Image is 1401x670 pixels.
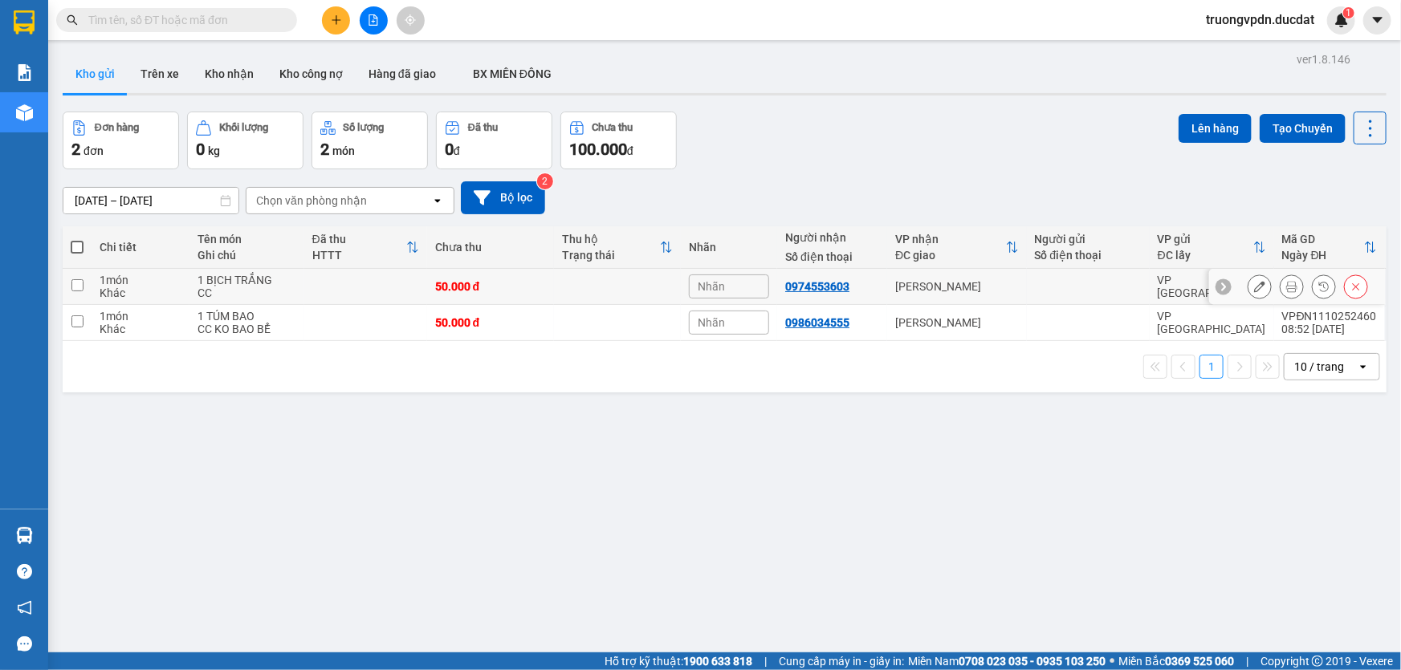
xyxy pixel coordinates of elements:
span: đơn [83,144,104,157]
div: 10 / trang [1294,359,1344,375]
div: Khác [100,286,181,299]
div: VP gửi [1158,233,1253,246]
button: Kho công nợ [267,55,356,93]
button: Hàng đã giao [356,55,449,93]
div: Tên món [198,233,296,246]
div: VP nhận [895,233,1006,246]
span: 0 [445,140,454,159]
button: caret-down [1363,6,1391,35]
span: question-circle [17,564,32,579]
span: đ [454,144,460,157]
span: search [67,14,78,26]
button: 1 [1199,355,1224,379]
button: Đã thu0đ [436,112,552,169]
div: HTTT [312,249,406,262]
div: Chọn văn phòng nhận [256,193,367,209]
div: Chi tiết [100,241,181,254]
span: Miền Nam [908,652,1106,670]
button: Trên xe [128,55,192,93]
div: Số lượng [344,122,385,133]
span: Nhãn [698,280,725,293]
div: Thu hộ [562,233,660,246]
span: | [1246,652,1248,670]
div: ver 1.8.146 [1297,51,1350,68]
span: món [332,144,355,157]
div: 1 TÚM BAO [198,310,296,323]
div: Người nhận [785,231,879,244]
span: copyright [1312,656,1323,667]
div: ĐC giao [895,249,1006,262]
div: Mã GD [1282,233,1364,246]
input: Tìm tên, số ĐT hoặc mã đơn [88,11,278,29]
img: logo-vxr [14,10,35,35]
div: Số điện thoại [1035,249,1142,262]
div: 50.000 đ [435,280,546,293]
div: Ngày ĐH [1282,249,1364,262]
div: CC [198,286,296,299]
strong: 0369 525 060 [1165,655,1234,668]
div: Ghi chú [198,249,296,262]
span: 0 [196,140,205,159]
img: solution-icon [16,64,33,81]
button: file-add [360,6,388,35]
div: Nhãn [689,241,769,254]
span: Nhãn [698,316,725,329]
div: Người gửi [1035,233,1142,246]
svg: open [431,194,444,207]
div: Đơn hàng [95,122,139,133]
div: 1 BỊCH TRẮNG [198,274,296,286]
span: message [17,636,32,652]
button: aim [397,6,425,35]
div: 50.000 đ [435,316,546,329]
span: file-add [368,14,379,26]
div: VPĐN1110252460 [1282,310,1377,323]
span: plus [331,14,342,26]
span: 2 [320,140,329,159]
button: Kho nhận [192,55,267,93]
span: aim [405,14,416,26]
span: 1 [1346,7,1351,18]
div: Khối lượng [219,122,268,133]
button: Số lượng2món [312,112,428,169]
th: Toggle SortBy [1150,226,1274,269]
button: Khối lượng0kg [187,112,303,169]
th: Toggle SortBy [1274,226,1385,269]
div: ĐC lấy [1158,249,1253,262]
span: 2 [71,140,80,159]
div: [PERSON_NAME] [895,316,1019,329]
button: Tạo Chuyến [1260,114,1346,143]
sup: 2 [537,173,553,189]
span: notification [17,600,32,615]
span: truongvpdn.ducdat [1193,10,1327,30]
img: warehouse-icon [16,527,33,544]
span: 100.000 [569,140,627,159]
div: Đã thu [312,233,406,246]
button: Chưa thu100.000đ [560,112,677,169]
div: 08:52 [DATE] [1282,323,1377,335]
svg: open [1357,360,1370,373]
div: 1 món [100,310,181,323]
div: Số điện thoại [785,250,879,263]
input: Select a date range. [63,188,238,213]
div: Chưa thu [593,122,633,133]
div: VP [GEOGRAPHIC_DATA] [1158,310,1266,335]
span: Miền Bắc [1118,652,1234,670]
img: icon-new-feature [1334,13,1349,27]
button: Đơn hàng2đơn [63,112,179,169]
span: | [764,652,767,670]
button: Lên hàng [1179,114,1252,143]
span: Hỗ trợ kỹ thuật: [605,652,752,670]
span: BX MIỀN ĐÔNG [473,67,552,80]
div: Chưa thu [435,241,546,254]
th: Toggle SortBy [554,226,681,269]
strong: 1900 633 818 [683,655,752,668]
div: [PERSON_NAME] [895,280,1019,293]
div: Khác [100,323,181,335]
button: Bộ lọc [461,181,545,214]
sup: 1 [1343,7,1354,18]
span: ⚪️ [1110,658,1114,664]
div: 1 món [100,274,181,286]
span: Cung cấp máy in - giấy in: [779,652,904,670]
div: Đã thu [468,122,498,133]
div: 0986034555 [785,316,849,329]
